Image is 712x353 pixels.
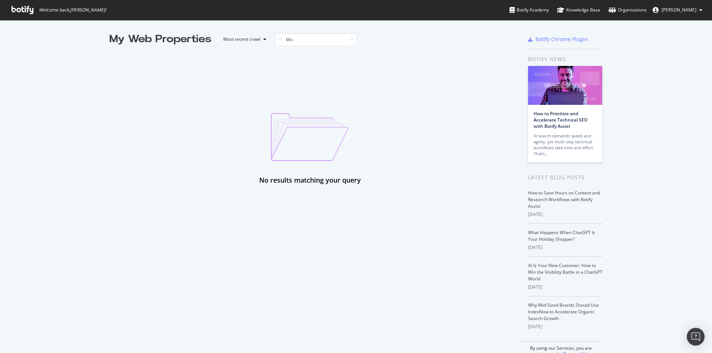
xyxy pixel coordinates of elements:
[535,36,588,43] div: Botify Chrome Plugin
[109,32,211,47] div: My Web Properties
[223,37,260,41] div: Most recent crawl
[534,110,587,129] a: How to Prioritize and Accelerate Technical SEO with Botify Assist
[528,55,603,63] div: Botify news
[259,176,361,185] div: No results matching your query
[647,4,708,16] button: [PERSON_NAME]
[528,262,603,282] a: AI Is Your New Customer: How to Win the Visibility Battle in a ChatGPT World
[557,6,600,14] div: Knowledge Base
[528,173,603,182] div: Latest Blog Posts
[662,7,696,13] span: Alane Cruz
[687,328,705,346] div: Open Intercom Messenger
[528,284,603,290] div: [DATE]
[528,66,602,105] img: How to Prioritize and Accelerate Technical SEO with Botify Assist
[528,323,603,330] div: [DATE]
[528,211,603,218] div: [DATE]
[528,229,595,242] a: What Happens When ChatGPT Is Your Holiday Shopper?
[534,133,597,157] div: AI search demands speed and agility, yet multi-step technical workflows take time and effort. Tha...
[217,33,269,45] button: Most recent crawl
[510,6,549,14] div: Botify Academy
[271,113,349,161] img: emptyProjectImage
[528,244,603,251] div: [DATE]
[528,190,600,209] a: How to Save Hours on Content and Research Workflows with Botify Assist
[528,36,588,43] a: Botify Chrome Plugin
[39,7,106,13] span: Welcome back, [PERSON_NAME] !
[528,302,599,322] a: Why Mid-Sized Brands Should Use IndexNow to Accelerate Organic Search Growth
[609,6,647,14] div: Organizations
[275,33,357,46] input: Search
